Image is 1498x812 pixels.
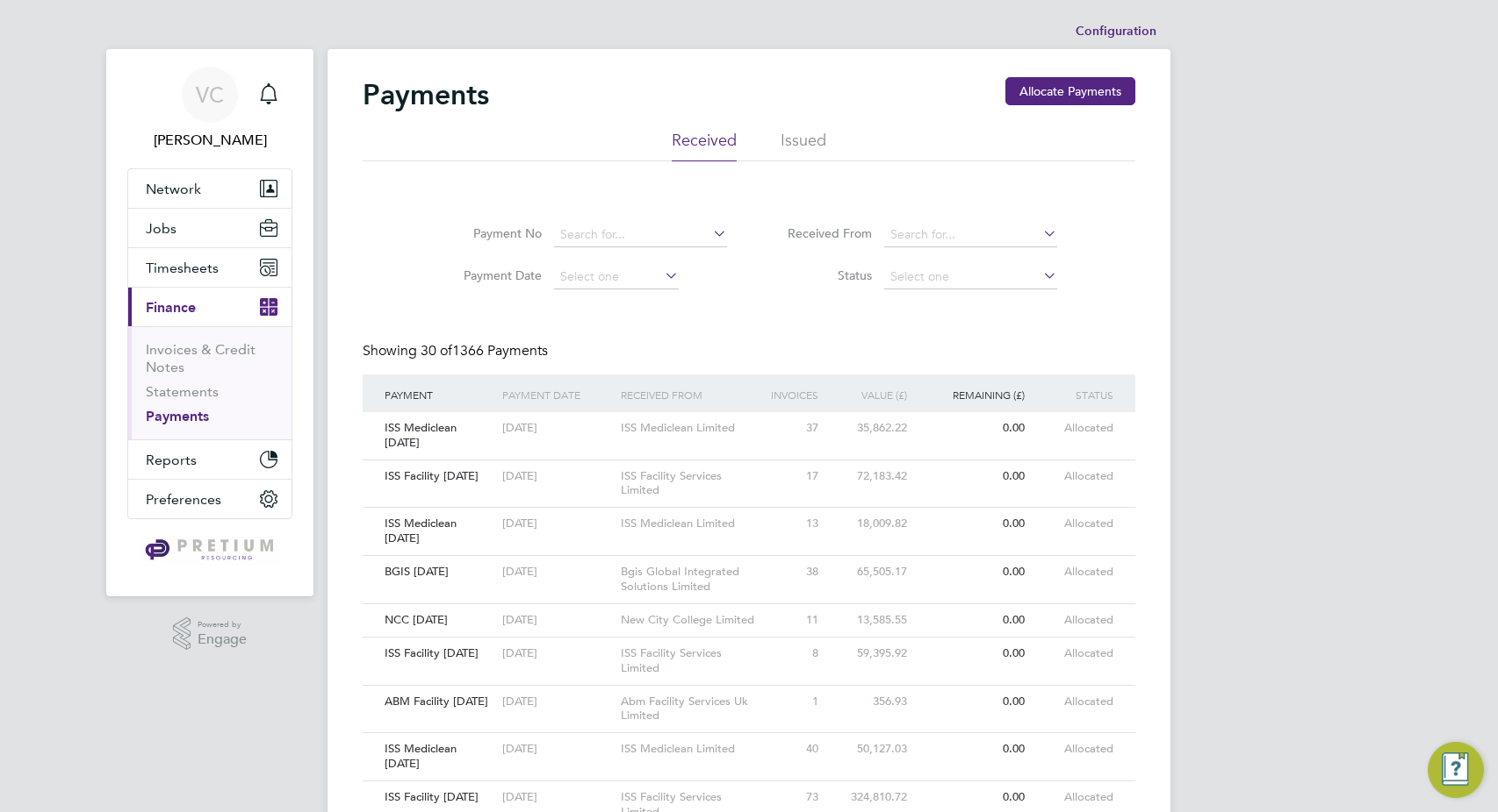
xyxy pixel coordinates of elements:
div: allocated [1029,556,1118,588]
div: ISS Facility [DATE] [380,460,498,493]
div: 0.00 [911,508,1029,540]
div: allocated [1029,508,1118,540]
div: 59,395.92 [823,637,911,670]
div: 72,183.42 [823,460,911,493]
span: VC [196,83,224,106]
label: Payment No [441,225,542,241]
div: 0.00 [911,460,1029,493]
button: Allocate Payments [1005,77,1135,105]
div: ISS Mediclean Limited [616,412,764,445]
a: ISS Mediclean [DATE][DATE]ISS Mediclean Limited1318,009.820.00allocated [380,507,1118,522]
a: ABM Facility [DATE][DATE]Abm Facility Services Uk Limited1356.930.00allocated [380,685,1118,700]
a: Powered byEngage [173,617,248,651]
button: Timesheets [128,248,292,287]
button: Finance [128,288,292,326]
span: 1366 Payments [421,342,548,360]
div: 65,505.17 [823,556,911,588]
a: Payments [146,408,209,424]
span: Reports [146,452,197,468]
div: ISS Mediclean [DATE] [380,508,498,555]
span: Valentina Cerulli [127,130,292,151]
li: Received [672,130,737,161]
a: ISS Mediclean [DATE][DATE]ISS Mediclean Limited4050,127.030.00allocated [380,732,1118,747]
div: STATUS [1029,374,1118,415]
div: PAYMENT [380,374,498,415]
div: 8 [764,637,823,670]
a: BGIS [DATE][DATE]Bgis Global Integrated Solutions Limited3865,505.170.00allocated [380,555,1118,570]
div: 0.00 [911,412,1029,445]
label: Status [771,267,872,283]
div: 50,127.03 [823,733,911,766]
nav: Main navigation [106,49,313,596]
input: Select one [884,265,1057,289]
div: allocated [1029,686,1118,718]
div: 18,009.82 [823,508,911,540]
div: allocated [1029,604,1118,637]
a: ISS Facility [DATE][DATE]ISS Facility Services Limited73324,810.720.00allocated [380,780,1118,795]
div: BGIS [DATE] [380,556,498,588]
div: [DATE] [498,637,616,670]
a: ISS Facility [DATE][DATE]ISS Facility Services Limited1772,183.420.00allocated [380,459,1118,474]
span: Finance [146,299,196,316]
div: Showing [363,342,551,360]
label: Payment Date [441,267,542,283]
div: 1 [764,686,823,718]
input: Search for... [884,223,1057,247]
a: VC[PERSON_NAME] [127,67,292,151]
span: Network [146,181,201,197]
div: ISS Mediclean [DATE] [380,733,498,780]
div: 356.93 [823,686,911,718]
div: 0.00 [911,733,1029,766]
div: ISS Mediclean Limited [616,733,764,766]
div: New City College Limited [616,604,764,637]
span: Preferences [146,491,221,508]
div: 11 [764,604,823,637]
div: REMAINING (£) [911,374,1029,415]
span: Timesheets [146,260,219,276]
button: Network [128,169,292,208]
div: allocated [1029,460,1118,493]
div: RECEIVED FROM [616,374,764,415]
div: ISS Facility [DATE] [380,637,498,670]
div: [DATE] [498,604,616,637]
div: allocated [1029,412,1118,445]
div: [DATE] [498,460,616,493]
div: 40 [764,733,823,766]
a: ISS Facility [DATE][DATE]ISS Facility Services Limited859,395.920.00allocated [380,637,1118,652]
div: INVOICES [764,374,823,415]
div: 38 [764,556,823,588]
div: ISS Mediclean Limited [616,508,764,540]
button: Preferences [128,480,292,518]
div: 13,585.55 [823,604,911,637]
div: ISS Facility Services Limited [616,460,764,508]
input: Select one [554,265,679,289]
button: Reports [128,440,292,479]
div: 13 [764,508,823,540]
a: Statements [146,383,219,400]
a: ISS Mediclean [DATE][DATE]ISS Mediclean Limited3735,862.220.00allocated [380,411,1118,426]
div: [DATE] [498,412,616,445]
li: Issued [781,130,826,161]
div: 0.00 [911,556,1029,588]
div: Abm Facility Services Uk Limited [616,686,764,733]
div: [DATE] [498,508,616,540]
div: [DATE] [498,556,616,588]
div: allocated [1029,637,1118,670]
button: Engage Resource Center [1428,742,1484,798]
div: [DATE] [498,733,616,766]
div: 0.00 [911,637,1029,670]
div: 37 [764,412,823,445]
img: pretium-logo-retina.png [140,537,278,565]
input: Search for... [554,223,727,247]
h2: Payments [363,77,489,112]
div: NCC [DATE] [380,604,498,637]
div: ABM Facility [DATE] [380,686,498,718]
a: Invoices & Credit Notes [146,341,256,375]
div: 0.00 [911,604,1029,637]
span: Jobs [146,220,176,237]
div: 35,862.22 [823,412,911,445]
div: [DATE] [498,686,616,718]
button: Jobs [128,209,292,247]
div: 17 [764,460,823,493]
div: Finance [128,326,292,439]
